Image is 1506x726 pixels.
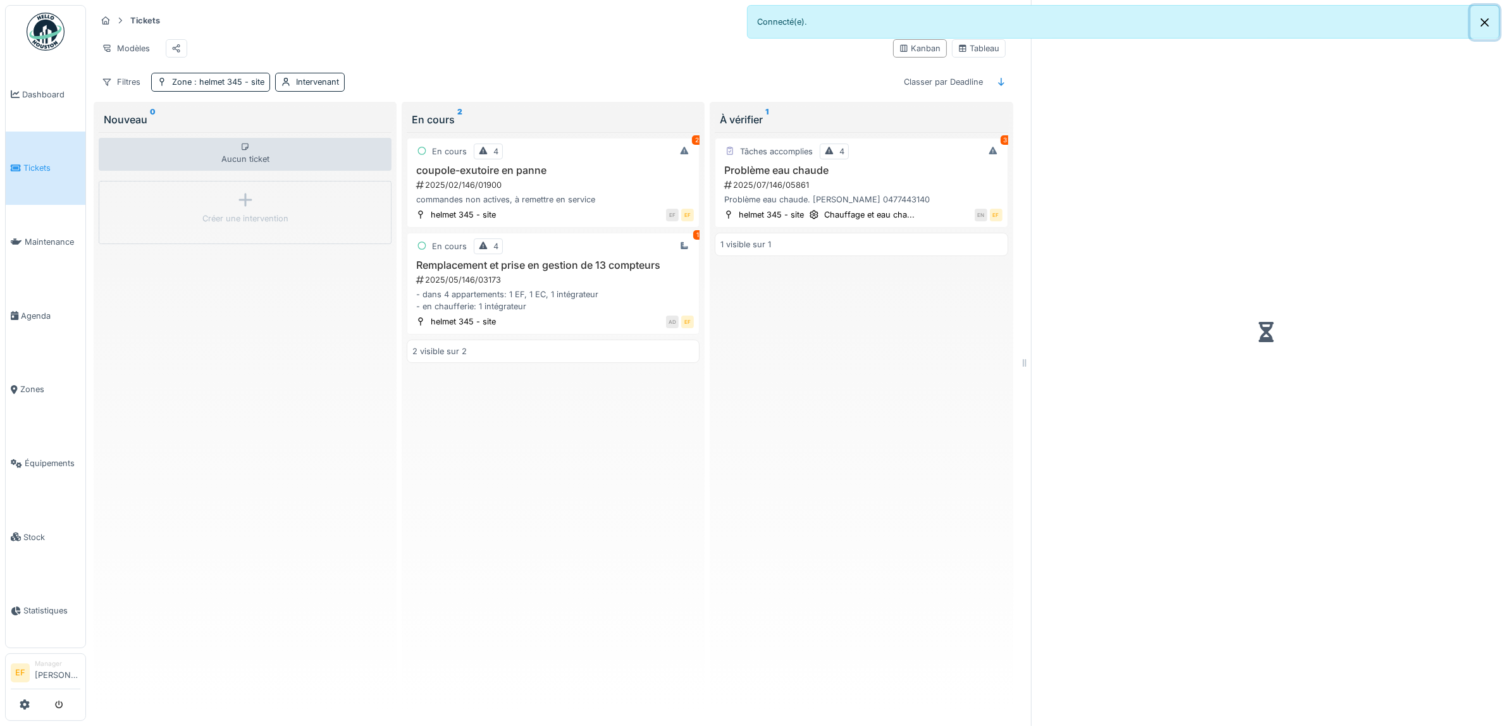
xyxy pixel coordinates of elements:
span: : helmet 345 - site [192,77,264,87]
div: 1 [693,230,702,240]
div: Connecté(e). [747,5,1500,39]
sup: 2 [457,112,462,127]
div: Aucun ticket [99,138,392,171]
div: EF [681,209,694,221]
div: Problème eau chaude. [PERSON_NAME] 0477443140 [720,194,1002,206]
div: Intervenant [296,76,339,88]
div: 2025/07/146/05861 [723,179,1002,191]
div: À vérifier [720,112,1003,127]
div: 4 [493,240,498,252]
h3: Problème eau chaude [720,164,1002,176]
div: helmet 345 - site [431,209,496,221]
a: Dashboard [6,58,85,132]
a: Tickets [6,132,85,206]
div: 2 [692,135,702,145]
span: Agenda [21,310,80,322]
div: En cours [432,145,467,157]
span: Stock [23,531,80,543]
a: Zones [6,353,85,427]
div: Zone [172,76,264,88]
a: Statistiques [6,574,85,648]
div: 4 [493,145,498,157]
a: Équipements [6,426,85,500]
div: EF [681,316,694,328]
div: Chauffage et eau cha... [824,209,915,221]
sup: 1 [765,112,768,127]
h3: Remplacement et prise en gestion de 13 compteurs [412,259,694,271]
div: AD [666,316,679,328]
span: Tickets [23,162,80,174]
sup: 0 [150,112,156,127]
div: Classer par Deadline [899,73,989,91]
div: commandes non actives, à remettre en service [412,194,694,206]
div: En cours [432,240,467,252]
a: Maintenance [6,205,85,279]
div: Nouveau [104,112,386,127]
strong: Tickets [125,15,165,27]
span: Statistiques [23,605,80,617]
div: Modèles [96,39,156,58]
div: Tableau [958,42,1000,54]
div: En cours [412,112,694,127]
div: EN [975,209,987,221]
div: 3 [1001,135,1011,145]
div: 2 visible sur 2 [412,345,467,357]
div: helmet 345 - site [431,316,496,328]
h3: coupole-exutoire en panne [412,164,694,176]
a: Agenda [6,279,85,353]
div: - dans 4 appartements: 1 EF, 1 EC, 1 intégrateur - en chaufferie: 1 intégrateur [412,288,694,312]
div: Manager [35,659,80,668]
div: 2025/05/146/03173 [415,274,694,286]
div: 1 visible sur 1 [720,238,771,250]
div: 4 [839,145,844,157]
span: Dashboard [22,89,80,101]
span: Équipements [25,457,80,469]
a: Stock [6,500,85,574]
a: EF Manager[PERSON_NAME] [11,659,80,689]
li: EF [11,663,30,682]
div: Filtres [96,73,146,91]
li: [PERSON_NAME] [35,659,80,686]
span: Maintenance [25,236,80,248]
div: Tâches accomplies [740,145,813,157]
div: helmet 345 - site [739,209,804,221]
div: EF [990,209,1003,221]
div: EF [666,209,679,221]
span: Zones [20,383,80,395]
div: 2025/02/146/01900 [415,179,694,191]
div: Kanban [899,42,941,54]
div: Créer une intervention [202,212,288,225]
button: Close [1471,6,1499,39]
img: Badge_color-CXgf-gQk.svg [27,13,65,51]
